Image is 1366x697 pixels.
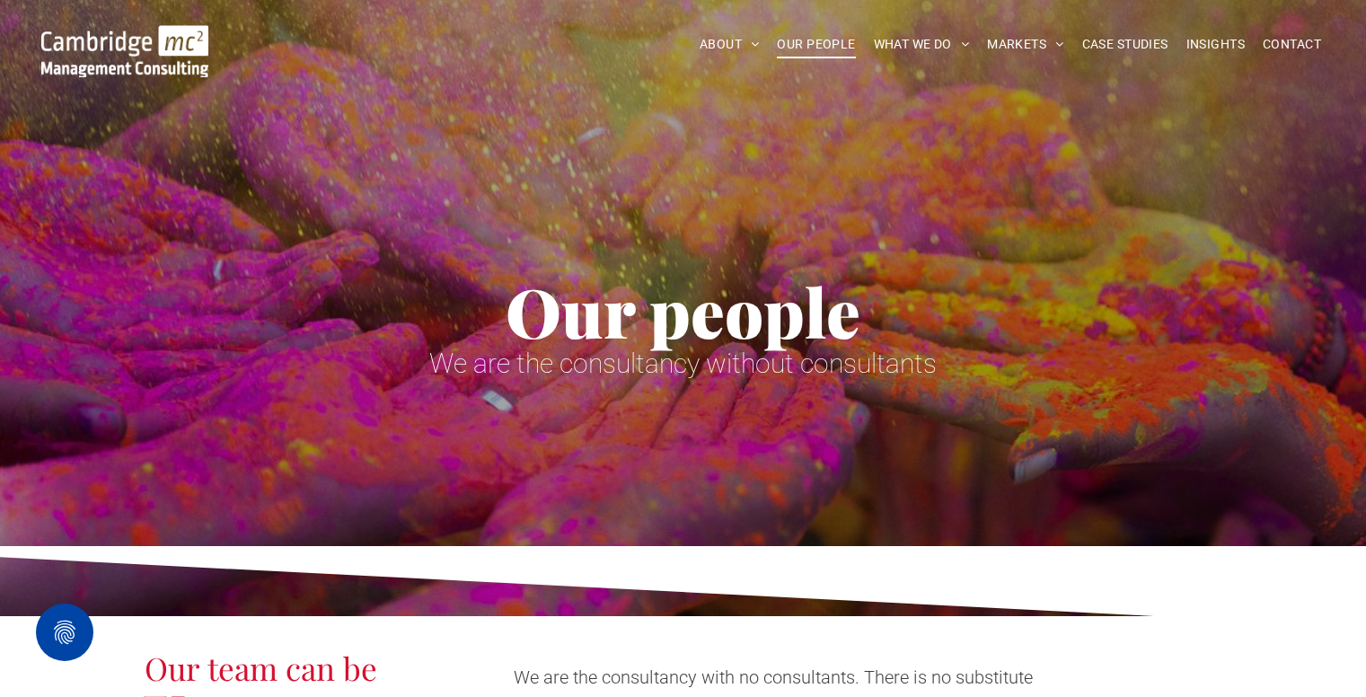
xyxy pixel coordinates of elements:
span: We are the consultancy without consultants [429,348,937,379]
span: Our team can be [145,647,377,689]
a: Your Business Transformed | Cambridge Management Consulting [41,28,208,47]
a: ABOUT [691,31,769,58]
span: Our people [506,266,860,356]
a: WHAT WE DO [865,31,979,58]
a: OUR PEOPLE [768,31,864,58]
img: Go to Homepage [41,25,208,77]
a: MARKETS [978,31,1072,58]
a: CASE STUDIES [1073,31,1177,58]
a: INSIGHTS [1177,31,1254,58]
a: CONTACT [1254,31,1330,58]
